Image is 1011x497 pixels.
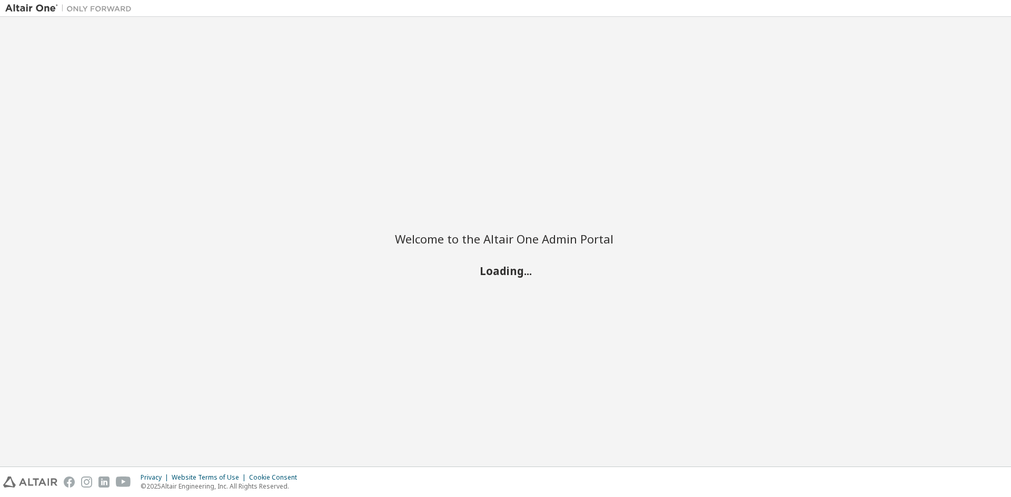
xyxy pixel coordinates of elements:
[172,473,249,482] div: Website Terms of Use
[141,482,303,491] p: © 2025 Altair Engineering, Inc. All Rights Reserved.
[5,3,137,14] img: Altair One
[395,231,616,246] h2: Welcome to the Altair One Admin Portal
[98,476,110,488] img: linkedin.svg
[141,473,172,482] div: Privacy
[64,476,75,488] img: facebook.svg
[116,476,131,488] img: youtube.svg
[249,473,303,482] div: Cookie Consent
[3,476,57,488] img: altair_logo.svg
[81,476,92,488] img: instagram.svg
[395,263,616,277] h2: Loading...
